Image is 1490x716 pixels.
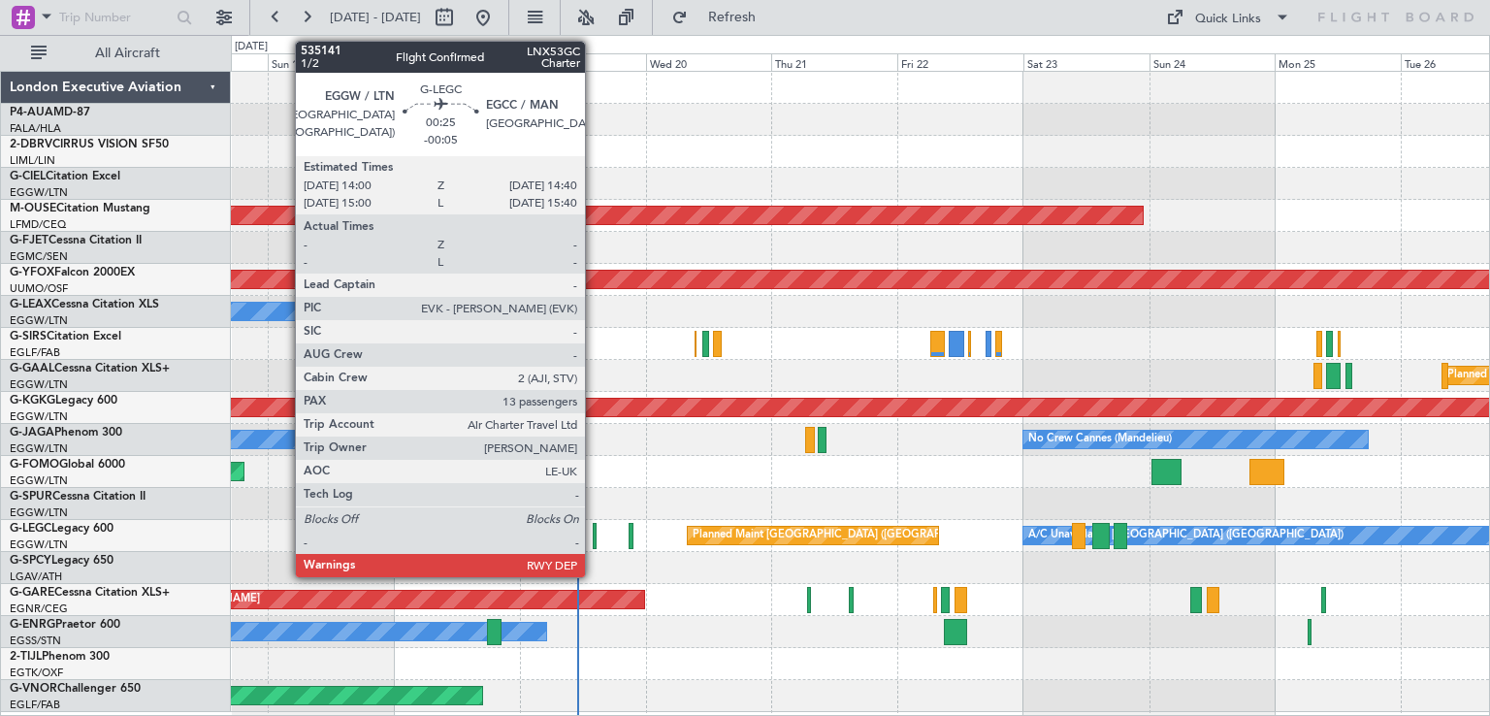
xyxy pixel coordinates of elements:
span: [DATE] - [DATE] [330,9,421,26]
span: G-LEGC [10,523,51,535]
span: G-FOMO [10,459,59,471]
a: M-OUSECitation Mustang [10,203,150,214]
span: All Aircraft [50,47,205,60]
button: Quick Links [1156,2,1300,33]
a: 2-DBRVCIRRUS VISION SF50 [10,139,169,150]
span: G-KGKG [10,395,55,407]
a: G-ENRGPraetor 600 [10,619,120,631]
div: Quick Links [1195,10,1261,29]
a: G-YFOXFalcon 2000EX [10,267,135,278]
a: EGGW/LTN [10,377,68,392]
a: G-SIRSCitation Excel [10,331,121,342]
a: G-LEGCLegacy 600 [10,523,113,535]
a: G-FOMOGlobal 6000 [10,459,125,471]
a: G-LEAXCessna Citation XLS [10,299,159,310]
a: EGGW/LTN [10,313,68,328]
div: Planned Maint [GEOGRAPHIC_DATA] ([GEOGRAPHIC_DATA]) [693,521,998,550]
span: G-GAAL [10,363,54,374]
div: Mon 18 [394,53,520,71]
input: Trip Number [59,3,171,32]
span: 2-DBRV [10,139,52,150]
a: EGGW/LTN [10,505,68,520]
div: Tue 19 [520,53,646,71]
a: FALA/HLA [10,121,61,136]
a: EGTK/OXF [10,666,63,680]
span: G-SPCY [10,555,51,567]
a: 2-TIJLPhenom 300 [10,651,110,663]
div: Mon 25 [1275,53,1401,71]
a: EGNR/CEG [10,602,68,616]
span: G-YFOX [10,267,54,278]
span: G-SPUR [10,491,52,503]
div: Thu 21 [771,53,897,71]
a: G-KGKGLegacy 600 [10,395,117,407]
a: G-JAGAPhenom 300 [10,427,122,439]
a: LIML/LIN [10,153,55,168]
span: P4-AUA [10,107,53,118]
span: G-CIEL [10,171,46,182]
span: M-OUSE [10,203,56,214]
a: LGAV/ATH [10,570,62,584]
span: G-GARE [10,587,54,599]
span: G-JAGA [10,427,54,439]
button: All Aircraft [21,38,211,69]
div: [DATE] [235,39,268,55]
a: EGMC/SEN [10,249,68,264]
a: G-GARECessna Citation XLS+ [10,587,170,599]
a: G-CIELCitation Excel [10,171,120,182]
div: Sun 17 [268,53,394,71]
span: Refresh [692,11,773,24]
a: UUMO/OSF [10,281,68,296]
span: 2-TIJL [10,651,42,663]
a: LFMD/CEQ [10,217,66,232]
a: EGGW/LTN [10,441,68,456]
a: G-GAALCessna Citation XLS+ [10,363,170,374]
div: Sat 23 [1023,53,1150,71]
a: G-FJETCessna Citation II [10,235,142,246]
button: Refresh [663,2,779,33]
span: G-LEAX [10,299,51,310]
span: G-FJET [10,235,49,246]
a: G-SPURCessna Citation II [10,491,146,503]
div: Sun 24 [1150,53,1276,71]
a: EGLF/FAB [10,345,60,360]
span: G-VNOR [10,683,57,695]
div: No Crew Cannes (Mandelieu) [1028,425,1172,454]
div: A/C Unavailable [GEOGRAPHIC_DATA] ([GEOGRAPHIC_DATA]) [1028,521,1344,550]
a: P4-AUAMD-87 [10,107,90,118]
a: EGGW/LTN [10,185,68,200]
a: EGGW/LTN [10,537,68,552]
a: EGSS/STN [10,634,61,648]
a: G-VNORChallenger 650 [10,683,141,695]
span: G-SIRS [10,331,47,342]
span: G-ENRG [10,619,55,631]
a: G-SPCYLegacy 650 [10,555,113,567]
a: EGGW/LTN [10,473,68,488]
div: Fri 22 [897,53,1023,71]
a: EGGW/LTN [10,409,68,424]
div: Wed 20 [646,53,772,71]
a: EGLF/FAB [10,698,60,712]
